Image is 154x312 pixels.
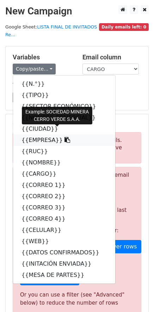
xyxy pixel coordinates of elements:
a: {{MESA DE PARTES}} [13,269,115,281]
a: {{INITACIÓN ENVIADA}} [13,258,115,269]
h5: Email column [82,53,142,61]
a: {{CORREO 4}} [13,213,115,225]
a: {{CELULAR}} [13,225,115,236]
a: Daily emails left: 0 [99,24,149,30]
a: {{CORREO 1}} [13,180,115,191]
a: {{NOMBRE}} [13,157,115,168]
a: {{CORREO 3}} [13,202,115,213]
a: {{EMPRESA}} [13,135,115,146]
div: Widget de chat [119,278,154,312]
a: {{TIPO}} [13,90,115,101]
a: {{CORREO 2}} [13,191,115,202]
a: {{WEB}} [13,236,115,247]
a: LISTA FINAL DE INVITADOS Re... [5,24,97,38]
div: Or you can use a filter (see "Advanced" below) to reduce the number of rows [20,291,134,307]
a: {{CIUDAD}} [13,123,115,135]
a: {{DATOS CONFIRMADOS}} [13,247,115,258]
a: Copy/paste... [13,64,56,74]
a: {{RUC}} [13,146,115,157]
a: {{SECTOR ECONÓMICO}} [13,101,115,112]
h2: New Campaign [5,5,149,17]
a: {{CARGO}} [13,168,115,180]
a: {{NOMBRE COMERCIAL}} [13,112,115,123]
span: Daily emails left: 0 [99,23,149,31]
a: {{N.°}} [13,78,115,90]
div: Example: SOCIEDAD MINERA CERRO VERDE S.A.A. [22,107,92,124]
small: Google Sheet: [5,24,97,38]
h5: Variables [13,53,72,61]
iframe: Chat Widget [119,278,154,312]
